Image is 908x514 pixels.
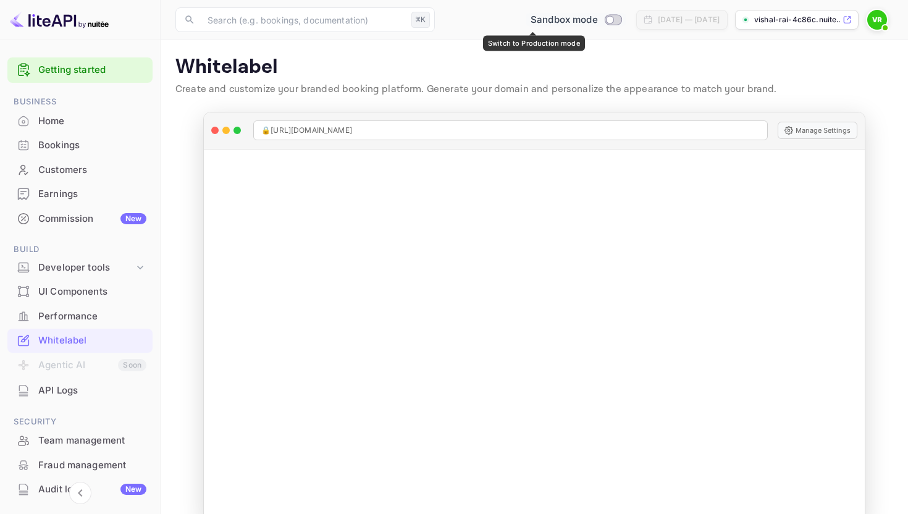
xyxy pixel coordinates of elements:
div: Commission [38,212,146,226]
div: Earnings [38,187,146,201]
div: UI Components [38,285,146,299]
div: Audit logs [38,482,146,497]
div: Team management [7,429,153,453]
div: Bookings [7,133,153,158]
div: New [120,213,146,224]
a: CommissionNew [7,207,153,230]
a: UI Components [7,280,153,303]
p: Whitelabel [175,55,893,80]
div: Whitelabel [7,329,153,353]
input: Search (e.g. bookings, documentation) [200,7,406,32]
div: Getting started [7,57,153,83]
span: Security [7,415,153,429]
div: [DATE] — [DATE] [658,14,720,25]
a: Home [7,109,153,132]
div: ⌘K [411,12,430,28]
div: UI Components [7,280,153,304]
div: Whitelabel [38,334,146,348]
p: vishal-rai-4c86c.nuite... [754,14,840,25]
span: Business [7,95,153,109]
div: Fraud management [7,453,153,478]
div: Switch to Production mode [526,13,626,27]
button: Manage Settings [778,122,857,139]
img: Vishal Rai [867,10,887,30]
div: Performance [7,305,153,329]
div: API Logs [7,379,153,403]
img: LiteAPI logo [10,10,109,30]
a: Team management [7,429,153,452]
a: Earnings [7,182,153,205]
div: Audit logsNew [7,478,153,502]
div: Home [38,114,146,128]
button: Collapse navigation [69,482,91,504]
div: Team management [38,434,146,448]
div: Performance [38,310,146,324]
div: Developer tools [38,261,134,275]
span: Build [7,243,153,256]
span: Sandbox mode [531,13,598,27]
a: Audit logsNew [7,478,153,500]
div: CommissionNew [7,207,153,231]
a: Whitelabel [7,329,153,352]
div: Developer tools [7,257,153,279]
a: Bookings [7,133,153,156]
a: Fraud management [7,453,153,476]
div: API Logs [38,384,146,398]
a: API Logs [7,379,153,402]
div: New [120,484,146,495]
div: Home [7,109,153,133]
a: Customers [7,158,153,181]
div: Bookings [38,138,146,153]
div: Customers [38,163,146,177]
div: Switch to Production mode [483,36,585,51]
span: 🔒 [URL][DOMAIN_NAME] [261,125,352,136]
p: Create and customize your branded booking platform. Generate your domain and personalize the appe... [175,82,893,97]
a: Performance [7,305,153,327]
div: Customers [7,158,153,182]
div: Fraud management [38,458,146,473]
div: Earnings [7,182,153,206]
a: Getting started [38,63,146,77]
